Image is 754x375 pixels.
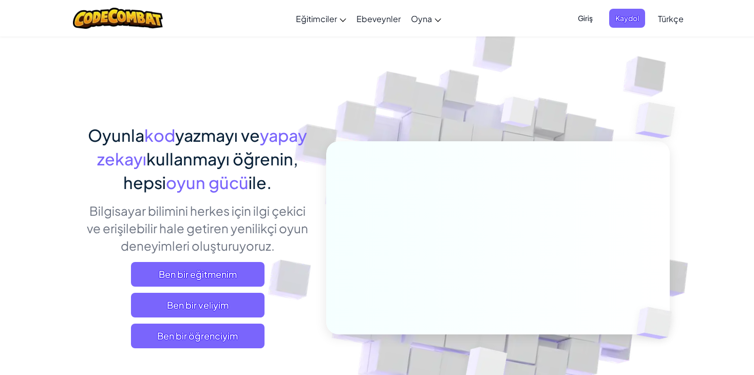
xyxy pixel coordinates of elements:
[658,13,684,24] span: Türkçe
[131,324,265,348] button: Ben bir öğrenciyim
[411,13,432,24] span: Oyna
[131,293,265,317] a: Ben bir veliyim
[615,77,704,164] img: Overlap cubes
[351,5,406,32] a: Ebeveynler
[249,172,272,193] span: ile.
[73,8,163,29] img: CodeCombat logo
[88,125,144,145] span: Oyunla
[84,202,311,254] p: Bilgisayar bilimini herkes için ilgi çekici ve erişilebilir hale getiren yenilikçi oyun deneyimle...
[609,9,645,28] button: Kaydol
[572,9,599,28] button: Giriş
[653,5,689,32] a: Türkçe
[296,13,337,24] span: Eğitimciler
[482,77,556,153] img: Overlap cubes
[291,5,351,32] a: Eğitimciler
[144,125,175,145] span: kod
[406,5,446,32] a: Oyna
[619,286,696,361] img: Overlap cubes
[131,262,265,287] a: Ben bir eğitmenim
[166,172,249,193] span: oyun gücü
[123,148,298,193] span: kullanmayı öğrenin, hepsi
[175,125,260,145] span: yazmayı ve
